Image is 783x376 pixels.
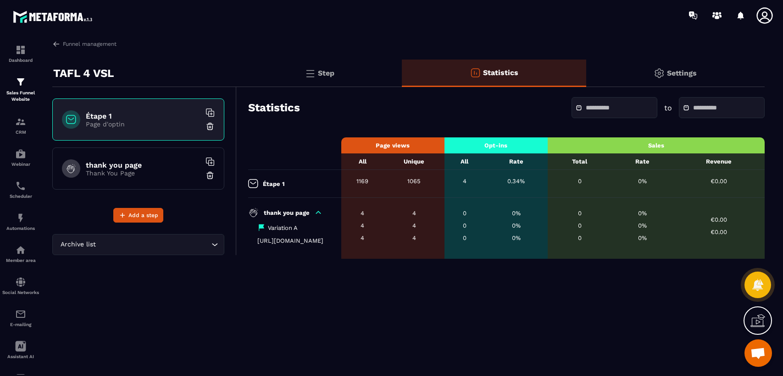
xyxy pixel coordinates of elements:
[128,211,158,220] span: Add a step
[2,174,39,206] a: schedulerschedulerScheduler
[677,216,760,223] div: €0.00
[389,222,440,229] div: 4
[616,178,668,185] div: 0%
[2,334,39,366] a: Assistant AI
[98,240,209,250] input: Search for option
[489,234,543,241] div: 0%
[341,137,444,153] th: Page views
[2,109,39,142] a: formationformationCRM
[346,234,379,241] div: 4
[2,258,39,263] p: Member area
[548,153,611,170] th: Total
[305,68,316,79] img: bars.0d591741.svg
[2,270,39,302] a: social-networksocial-networkSocial Networks
[552,234,607,241] div: 0
[744,339,772,367] div: Ouvrir le chat
[268,224,298,231] p: Variation A
[2,90,39,103] p: Sales Funnel Website
[548,137,765,153] th: Sales
[389,178,440,185] div: 1065
[2,162,39,167] p: Webinar
[616,210,668,217] div: 0%
[616,234,668,241] div: 0%
[444,153,485,170] th: All
[257,237,323,244] p: [URL][DOMAIN_NAME]
[15,76,26,87] img: formation
[444,137,548,153] th: Opt-ins
[2,354,39,359] p: Assistant AI
[52,40,117,48] a: Funnel management
[346,178,379,185] div: 1169
[664,104,672,112] p: to
[449,234,480,241] div: 0
[485,153,548,170] th: Rate
[2,302,39,334] a: emailemailE-mailing
[86,169,200,177] p: Thank You Page
[677,229,760,235] div: €0.00
[667,69,697,77] p: Settings
[2,206,39,238] a: automationsautomationsAutomations
[346,210,379,217] div: 4
[15,213,26,223] img: automations
[2,238,39,270] a: automationsautomationsMember area
[86,161,200,169] h6: thank you page
[389,234,440,241] div: 4
[2,322,39,327] p: E-mailing
[113,208,163,223] button: Add a step
[53,64,114,82] p: TAFL 4 VSL
[384,153,444,170] th: Unique
[2,38,39,70] a: formationformationDashboard
[341,153,384,170] th: All
[248,101,300,114] h3: Statistics
[15,116,26,127] img: formation
[346,222,379,229] div: 4
[86,120,200,128] p: Page d'optin
[15,44,26,55] img: formation
[205,122,215,131] img: trash
[52,40,61,48] img: arrow
[616,222,668,229] div: 0%
[13,8,95,25] img: logo
[86,112,200,120] h6: Étape 1
[15,148,26,159] img: automations
[389,210,440,217] div: 4
[15,309,26,320] img: email
[2,290,39,295] p: Social Networks
[52,234,224,255] div: Search for option
[470,67,481,78] img: stats-o.f719a939.svg
[673,153,765,170] th: Revenue
[2,130,39,135] p: CRM
[318,69,334,77] p: Step
[552,178,607,185] div: 0
[449,222,480,229] div: 0
[15,180,26,191] img: scheduler
[449,178,480,185] div: 4
[58,240,98,250] span: Archive list
[677,178,760,185] div: €0.00
[489,222,543,229] div: 0%
[654,68,665,79] img: setting-gr.5f69749f.svg
[489,210,543,217] div: 0%
[552,222,607,229] div: 0
[264,209,310,216] p: thank you page
[611,153,673,170] th: Rate
[2,194,39,199] p: Scheduler
[2,70,39,109] a: formationformationSales Funnel Website
[2,58,39,63] p: Dashboard
[552,210,607,217] div: 0
[449,210,480,217] div: 0
[263,180,285,187] p: Étape 1
[15,245,26,256] img: automations
[205,171,215,180] img: trash
[483,68,518,77] p: Statistics
[15,277,26,288] img: social-network
[489,178,543,185] div: 0.34%
[2,142,39,174] a: automationsautomationsWebinar
[2,226,39,231] p: Automations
